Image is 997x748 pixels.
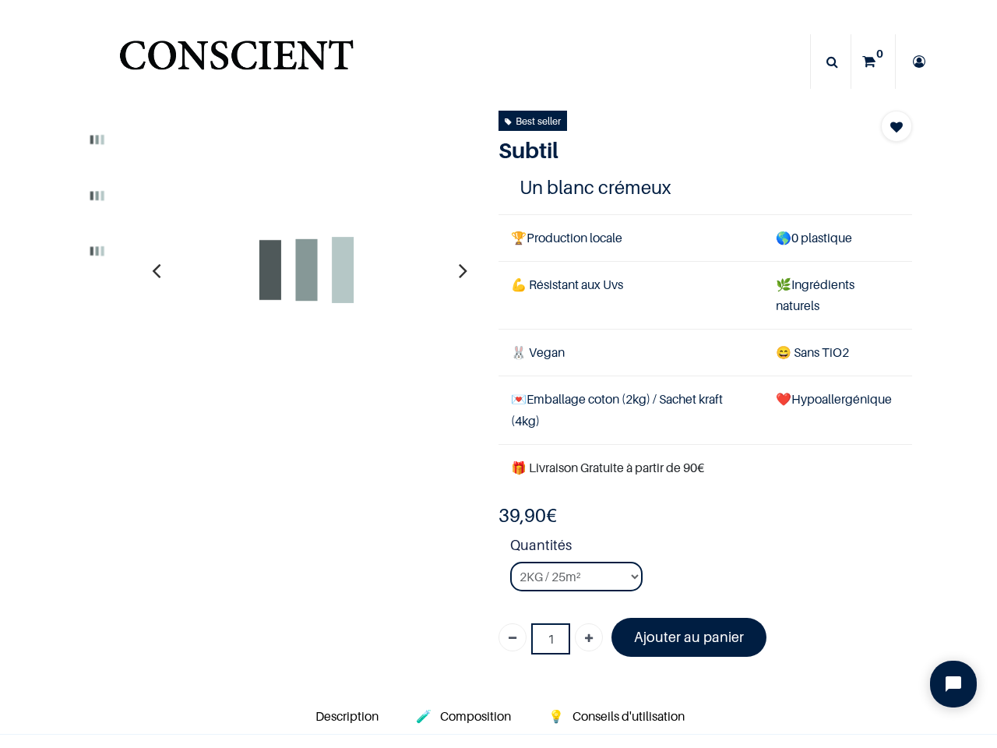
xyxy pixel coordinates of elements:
span: Composition [440,708,511,724]
h4: Un blanc crémeux [520,175,892,199]
img: Product image [73,116,120,163]
a: Logo of Conscient [116,31,357,93]
td: Emballage coton (2kg) / Sachet kraft (4kg) [498,376,763,444]
td: Production locale [498,214,763,261]
span: 💌 [511,391,527,407]
td: ans TiO2 [763,330,912,376]
a: Ajouter au panier [611,618,766,656]
span: Description [315,708,379,724]
img: Conscient [116,31,357,93]
img: Product image [73,172,120,219]
a: Ajouter [575,623,603,651]
iframe: Tidio Chat [917,647,990,721]
img: Product image [146,111,466,430]
div: Best seller [505,112,561,129]
font: Ajouter au panier [634,629,744,645]
button: Add to wishlist [881,111,912,142]
span: 39,90 [498,504,546,527]
span: 💪 Résistant aux Uvs [511,277,623,292]
span: 🌿 [776,277,791,292]
a: Supprimer [498,623,527,651]
td: ❤️Hypoallergénique [763,376,912,444]
span: 🌎 [776,230,791,245]
span: 🏆 [511,230,527,245]
td: 0 plastique [763,214,912,261]
strong: Quantités [510,535,912,562]
span: 😄 S [776,344,801,360]
h1: Subtil [498,137,850,164]
span: 🐰 Vegan [511,344,565,360]
span: 💡 [548,708,564,724]
span: Add to wishlist [890,118,903,136]
sup: 0 [872,46,887,62]
span: 🧪 [416,708,432,724]
img: Product image [73,228,120,274]
span: Conseils d'utilisation [572,708,685,724]
img: Product image [473,111,792,430]
a: 0 [851,34,895,89]
b: € [498,504,557,527]
td: Ingrédients naturels [763,261,912,329]
font: 🎁 Livraison Gratuite à partir de 90€ [511,460,704,475]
